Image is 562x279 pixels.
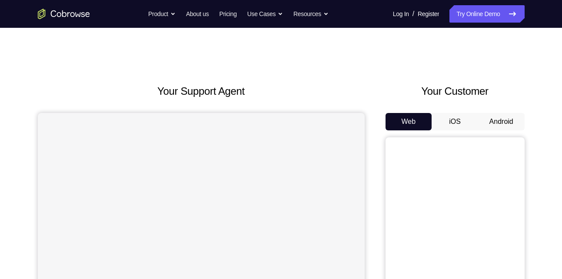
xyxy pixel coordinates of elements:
[432,113,478,130] button: iOS
[293,5,329,23] button: Resources
[219,5,236,23] a: Pricing
[449,5,524,23] a: Try Online Demo
[478,113,525,130] button: Android
[38,83,365,99] h2: Your Support Agent
[186,5,209,23] a: About us
[38,9,90,19] a: Go to the home page
[148,5,176,23] button: Product
[393,5,409,23] a: Log In
[386,83,525,99] h2: Your Customer
[386,113,432,130] button: Web
[412,9,414,19] span: /
[418,5,439,23] a: Register
[247,5,283,23] button: Use Cases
